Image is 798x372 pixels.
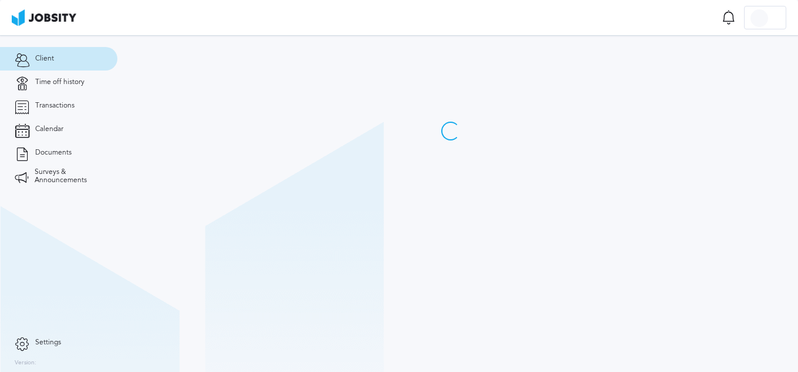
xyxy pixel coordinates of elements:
span: Documents [35,149,72,157]
span: Transactions [35,102,75,110]
span: Time off history [35,78,84,86]
span: Calendar [35,125,63,133]
span: Surveys & Announcements [35,168,103,185]
span: Client [35,55,54,63]
label: Version: [15,360,36,367]
img: ab4bad089aa723f57921c736e9817d99.png [12,9,76,26]
span: Settings [35,339,61,347]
